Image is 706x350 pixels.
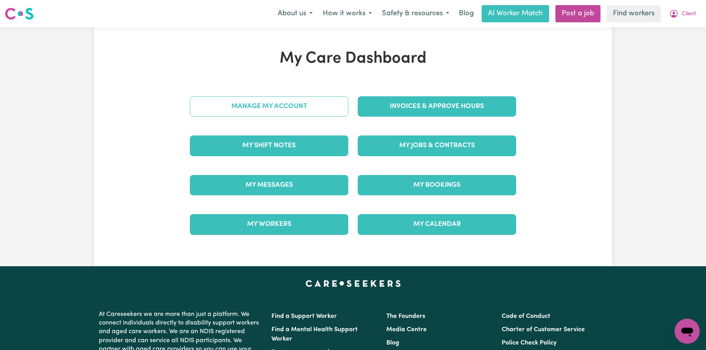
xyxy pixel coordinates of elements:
a: The Founders [386,313,425,319]
a: My Shift Notes [190,135,348,156]
button: About us [273,5,318,22]
a: AI Worker Match [482,5,549,22]
img: Careseekers logo [5,7,34,21]
button: Safety & resources [377,5,454,22]
button: My Account [664,5,701,22]
a: Invoices & Approve Hours [358,96,516,117]
a: My Jobs & Contracts [358,135,516,156]
a: Careseekers home page [306,280,401,287]
a: My Messages [190,175,348,195]
span: Client [682,10,696,18]
a: My Calendar [358,214,516,235]
a: Find workers [607,5,661,22]
a: Find a Support Worker [271,313,337,319]
a: Charter of Customer Service [502,327,585,333]
iframe: Button to launch messaging window [675,319,700,344]
a: Manage My Account [190,96,348,117]
a: Code of Conduct [502,313,550,319]
a: Careseekers logo [5,5,34,23]
button: How it works [318,5,377,22]
a: My Workers [190,214,348,235]
a: Police Check Policy [502,340,557,346]
a: Find a Mental Health Support Worker [271,327,358,342]
a: My Bookings [358,175,516,195]
a: Post a job [555,5,600,22]
a: Blog [386,340,399,346]
h1: My Care Dashboard [185,49,521,68]
a: Media Centre [386,327,427,333]
a: Blog [454,5,479,22]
